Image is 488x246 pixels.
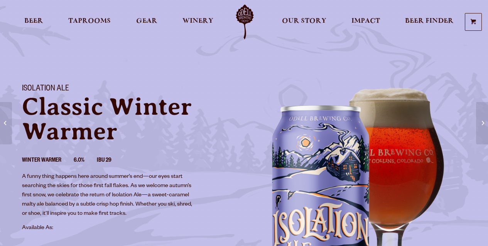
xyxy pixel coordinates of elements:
[22,94,235,144] p: Classic Winter Warmer
[22,84,235,94] h1: Isolation Ale
[400,5,459,39] a: Beer Finder
[346,5,385,39] a: Impact
[282,18,326,24] span: Our Story
[177,5,218,39] a: Winery
[22,172,192,219] p: A funny thing happens here around summer’s end—our eyes start searching the skies for those first...
[63,5,116,39] a: Taprooms
[22,156,74,166] li: Winter Warmer
[24,18,43,24] span: Beer
[230,5,259,39] a: Odell Home
[74,156,97,166] li: 6.0%
[405,18,454,24] span: Beer Finder
[68,18,111,24] span: Taprooms
[277,5,331,39] a: Our Story
[97,156,124,166] li: IBU 29
[131,5,162,39] a: Gear
[22,224,235,233] p: Available As:
[351,18,380,24] span: Impact
[136,18,157,24] span: Gear
[182,18,213,24] span: Winery
[19,5,48,39] a: Beer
